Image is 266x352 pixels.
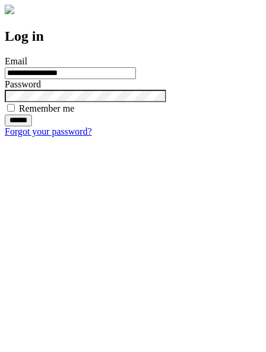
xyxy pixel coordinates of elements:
[5,126,92,136] a: Forgot your password?
[5,28,261,44] h2: Log in
[19,103,74,113] label: Remember me
[5,5,14,14] img: logo-4e3dc11c47720685a147b03b5a06dd966a58ff35d612b21f08c02c0306f2b779.png
[5,79,41,89] label: Password
[5,56,27,66] label: Email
